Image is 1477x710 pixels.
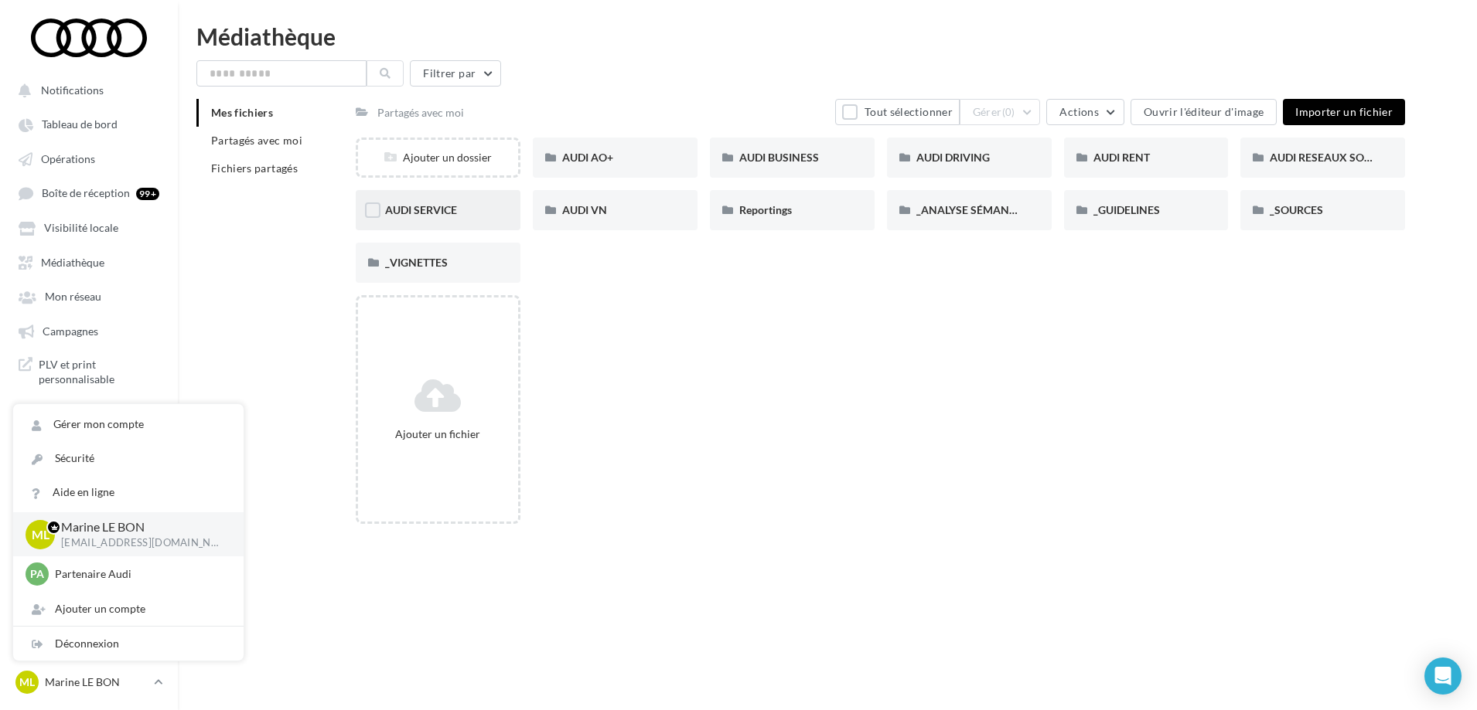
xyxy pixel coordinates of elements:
a: Visibilité locale [9,213,169,241]
span: Médiathèque [41,256,104,269]
p: Partenaire Audi [55,566,225,582]
span: Importer un fichier [1295,105,1393,118]
a: Opérations [9,144,169,172]
div: Ajouter un fichier [364,426,512,442]
button: Filtrer par [410,60,501,87]
span: Campagnes [43,324,98,338]
span: AUDI DRIVING [916,151,990,164]
span: _ANALYSE SÉMANTIQUE [916,203,1041,216]
span: Boîte de réception [42,187,130,200]
span: AUDI SERVICE [385,203,457,216]
span: Fichiers partagés [211,161,298,175]
p: Marine LE BON [61,518,219,536]
span: Partagés avec moi [211,134,302,147]
span: Mes fichiers [211,106,273,119]
div: Open Intercom Messenger [1424,657,1462,695]
p: [EMAIL_ADDRESS][DOMAIN_NAME] [61,536,219,550]
span: Actions [1059,105,1098,118]
button: Notifications [9,76,162,104]
a: ML Marine LE BON [12,668,165,697]
div: Ajouter un dossier [358,150,518,165]
button: Tout sélectionner [835,99,959,125]
span: Visibilité locale [44,222,118,235]
a: Sécurité [13,441,244,475]
a: Gérer mon compte [13,407,244,441]
span: AUDI BUSINESS [739,151,819,164]
a: Campagnes [9,317,169,345]
span: _SOURCES [1270,203,1323,216]
span: Mon réseau [45,290,101,304]
a: Boîte de réception 99+ [9,178,169,207]
span: Notifications [41,83,104,97]
a: Tableau de bord [9,110,169,138]
div: Ajouter un compte [13,592,244,626]
span: PA [30,566,44,582]
button: Ouvrir l'éditeur d'image [1131,99,1277,125]
span: AUDI RENT [1093,151,1150,164]
button: Gérer(0) [960,99,1041,125]
a: Aide en ligne [13,475,244,509]
span: _VIGNETTES [385,256,448,269]
span: AUDI AO+ [562,151,613,164]
a: Mon réseau [9,282,169,310]
div: Partagés avec moi [377,105,464,121]
span: (0) [1002,106,1015,118]
span: Tableau de bord [42,118,118,131]
span: ML [19,674,35,690]
div: 99+ [136,188,159,200]
span: _GUIDELINES [1093,203,1160,216]
span: PLV et print personnalisable [39,357,159,387]
div: Médiathèque [196,25,1458,48]
span: Opérations [41,152,95,165]
span: Reportings [739,203,792,216]
span: AUDI VN [562,203,607,216]
a: Médiathèque [9,248,169,276]
button: Actions [1046,99,1124,125]
span: ML [32,525,49,543]
span: AUDI RESEAUX SOCIAUX [1270,151,1397,164]
a: PLV et print personnalisable [9,351,169,393]
p: Marine LE BON [45,674,148,690]
div: Déconnexion [13,627,244,661]
button: Importer un fichier [1283,99,1405,125]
